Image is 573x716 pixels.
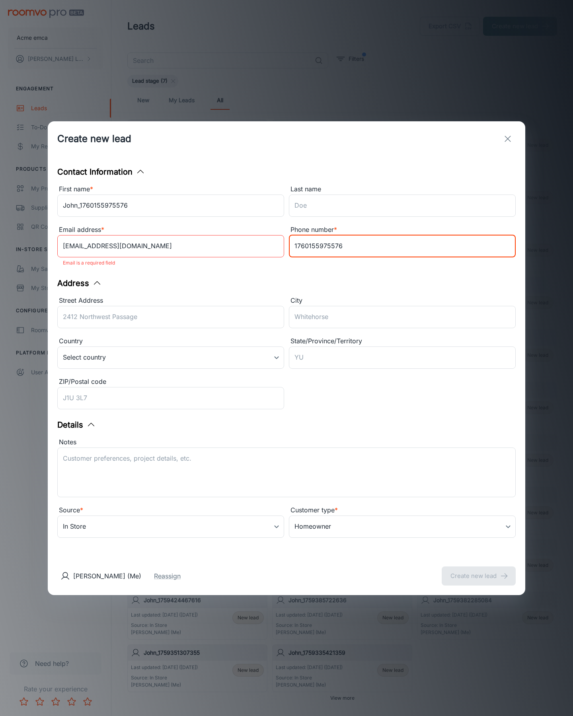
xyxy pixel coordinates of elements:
div: Country [57,336,284,346]
div: Street Address [57,296,284,306]
div: State/Province/Territory [289,336,516,346]
div: Source [57,505,284,516]
button: exit [500,131,516,147]
input: 2412 Northwest Passage [57,306,284,328]
input: myname@example.com [57,235,284,257]
div: ZIP/Postal code [57,377,284,387]
input: +1 439-123-4567 [289,235,516,257]
div: First name [57,184,284,195]
div: Customer type [289,505,516,516]
div: Select country [57,346,284,369]
div: Last name [289,184,516,195]
div: Phone number [289,225,516,235]
button: Details [57,419,96,431]
button: Address [57,277,102,289]
p: [PERSON_NAME] (Me) [73,571,141,581]
input: Whitehorse [289,306,516,328]
button: Contact Information [57,166,145,178]
input: Doe [289,195,516,217]
input: YU [289,346,516,369]
div: City [289,296,516,306]
button: Reassign [154,571,181,581]
div: Notes [57,437,516,447]
div: In Store [57,516,284,538]
div: Homeowner [289,516,516,538]
p: Email is a required field [63,258,279,268]
input: J1U 3L7 [57,387,284,409]
div: Email address [57,225,284,235]
h1: Create new lead [57,132,131,146]
input: John [57,195,284,217]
